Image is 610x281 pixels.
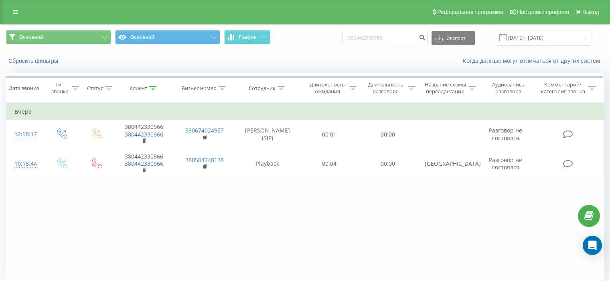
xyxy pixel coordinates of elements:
[417,149,477,179] td: [GEOGRAPHIC_DATA]
[14,126,36,142] div: 12:58:17
[359,149,417,179] td: 00:00
[300,120,359,149] td: 00:01
[366,81,406,95] div: Длительность разговора
[582,9,599,15] span: Выход
[235,149,300,179] td: Playback
[489,126,522,141] span: Разговор не состоялся
[130,85,147,92] div: Клиент
[185,126,224,134] a: 380674024957
[463,57,604,64] a: Когда данные могут отличаться от других систем
[583,236,602,255] div: Open Intercom Messenger
[6,30,111,44] button: Основной
[125,130,163,138] a: 380442330966
[424,81,466,95] div: Название схемы переадресации
[432,31,475,45] button: Экспорт
[51,81,69,95] div: Тип звонка
[6,57,62,64] button: Сбросить фильтры
[359,120,417,149] td: 00:00
[87,85,103,92] div: Статус
[113,149,174,179] td: 380442330966
[235,120,300,149] td: [PERSON_NAME] (SIP)
[9,85,39,92] div: Дата звонка
[300,149,359,179] td: 00:04
[485,81,532,95] div: Аудиозапись разговора
[308,81,348,95] div: Длительность ожидания
[489,156,522,171] span: Разговор не состоялся
[182,85,217,92] div: Бизнес номер
[115,30,220,44] button: Основной
[19,34,43,40] span: Основной
[14,156,36,172] div: 10:15:44
[342,31,428,45] input: Поиск по номеру
[185,156,224,164] a: 380504748138
[239,34,257,40] span: График
[125,160,163,167] a: 380442330966
[6,104,604,120] td: Вчера
[249,85,276,92] div: Сотрудник
[437,9,503,15] span: Реферальная программа
[539,81,586,95] div: Комментарий/категория звонка
[517,9,569,15] span: Настройки профиля
[113,120,174,149] td: 380442330966
[224,30,270,44] button: График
